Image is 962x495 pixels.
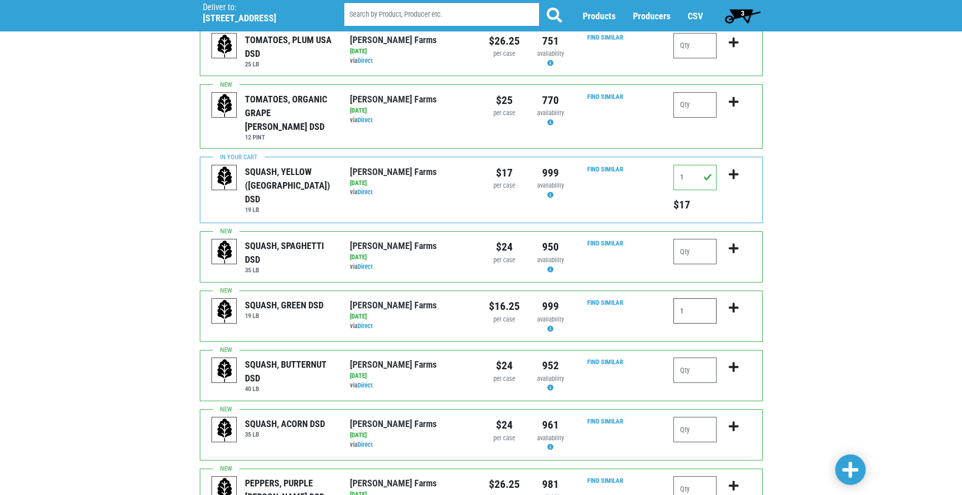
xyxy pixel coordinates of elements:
[535,417,566,433] div: 961
[537,109,564,117] span: availability
[350,371,473,381] div: [DATE]
[344,3,539,26] input: Search by Product, Producer etc.
[535,181,566,200] div: Availability may be subject to change.
[535,92,566,109] div: 770
[535,476,566,492] div: 981
[720,6,765,26] a: 3
[537,315,564,323] span: availability
[245,33,335,60] div: TOMATOES, PLUM USA DSD
[535,358,566,374] div: 952
[350,116,473,125] div: via
[350,188,473,197] div: via
[583,11,616,21] a: Products
[350,106,473,116] div: [DATE]
[489,315,520,325] div: per case
[358,57,373,64] a: Direct
[489,181,520,191] div: per case
[212,299,237,324] img: placeholder-variety-43d6402dacf2d531de610a020419775a.svg
[673,198,717,211] h5: Total price
[350,431,473,440] div: [DATE]
[673,33,717,58] input: Qty
[741,9,744,17] span: 3
[245,312,324,320] h6: 19 LB
[537,256,564,264] span: availability
[673,298,717,324] input: Qty
[587,299,623,306] a: Find Similar
[350,94,437,104] a: [PERSON_NAME] Farms
[350,440,473,450] div: via
[489,239,520,255] div: $24
[358,263,373,270] a: Direct
[350,34,437,45] a: [PERSON_NAME] Farms
[535,239,566,255] div: 950
[673,417,717,442] input: Qty
[633,11,670,21] a: Producers
[358,441,373,448] a: Direct
[350,47,473,56] div: [DATE]
[212,165,237,191] img: placeholder-variety-43d6402dacf2d531de610a020419775a.svg
[350,253,473,262] div: [DATE]
[245,165,335,206] div: SQUASH, YELLOW ([GEOGRAPHIC_DATA]) DSD
[350,418,437,429] a: [PERSON_NAME] Farms
[587,165,623,173] a: Find Similar
[245,431,325,438] h6: 35 LB
[203,13,318,24] h5: [STREET_ADDRESS]
[587,33,623,41] a: Find Similar
[537,50,564,57] span: availability
[535,165,566,181] div: 999
[212,93,237,118] img: placeholder-variety-43d6402dacf2d531de610a020419775a.svg
[350,359,437,370] a: [PERSON_NAME] Farms
[489,417,520,433] div: $24
[489,109,520,118] div: per case
[245,417,325,431] div: SQUASH, ACORN DSD
[350,56,473,66] div: via
[350,179,473,188] div: [DATE]
[245,206,335,214] h6: 19 LB
[203,3,318,13] p: Deliver to:
[350,478,437,488] a: [PERSON_NAME] Farms
[245,266,335,274] h6: 35 LB
[245,133,335,141] h6: 12 PINT
[212,239,237,265] img: placeholder-variety-43d6402dacf2d531de610a020419775a.svg
[350,262,473,272] div: via
[587,358,623,366] a: Find Similar
[350,312,473,322] div: [DATE]
[212,33,237,59] img: placeholder-variety-43d6402dacf2d531de610a020419775a.svg
[212,417,237,443] img: placeholder-variety-43d6402dacf2d531de610a020419775a.svg
[688,11,703,21] a: CSV
[212,358,237,383] img: placeholder-variety-43d6402dacf2d531de610a020419775a.svg
[245,92,335,133] div: TOMATOES, ORGANIC GRAPE [PERSON_NAME] DSD
[587,417,623,425] a: Find Similar
[350,300,437,310] a: [PERSON_NAME] Farms
[535,298,566,314] div: 999
[350,381,473,391] div: via
[489,358,520,374] div: $24
[245,298,324,312] div: SQUASH, GREEN DSD
[358,322,373,330] a: Direct
[537,182,564,189] span: availability
[350,322,473,331] div: via
[489,476,520,492] div: $26.25
[489,434,520,443] div: per case
[245,358,335,385] div: SQUASH, BUTTERNUT DSD
[673,92,717,118] input: Qty
[358,188,373,196] a: Direct
[350,166,437,177] a: [PERSON_NAME] Farms
[673,239,717,264] input: Qty
[350,240,437,251] a: [PERSON_NAME] Farms
[587,239,623,247] a: Find Similar
[358,381,373,389] a: Direct
[537,434,564,442] span: availability
[489,49,520,59] div: per case
[245,239,335,266] div: SQUASH, SPAGHETTI DSD
[245,60,335,68] h6: 25 LB
[489,374,520,384] div: per case
[489,298,520,314] div: $16.25
[489,256,520,265] div: per case
[489,92,520,109] div: $25
[489,165,520,181] div: $17
[358,116,373,124] a: Direct
[673,358,717,383] input: Qty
